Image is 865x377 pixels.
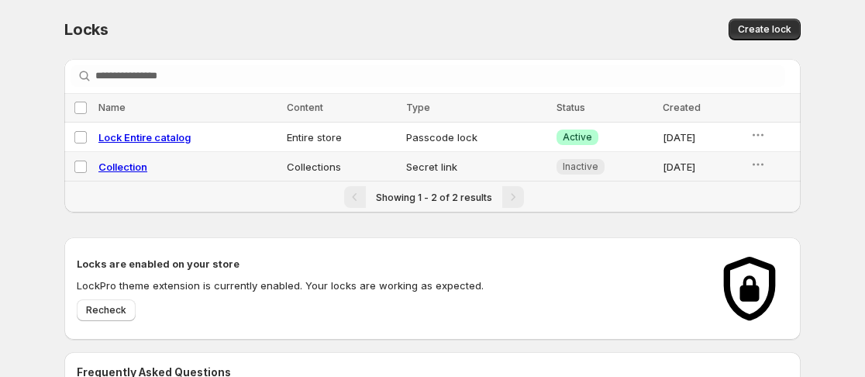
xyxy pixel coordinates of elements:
[64,181,801,213] nav: Pagination
[663,102,701,113] span: Created
[563,161,598,173] span: Inactive
[64,20,109,39] span: Locks
[401,123,551,152] td: Passcode lock
[77,278,695,293] p: LockPro theme extension is currently enabled. Your locks are working as expected.
[282,152,401,182] td: Collections
[406,102,430,113] span: Type
[86,304,126,316] span: Recheck
[287,102,323,113] span: Content
[658,152,746,182] td: [DATE]
[376,192,492,203] span: Showing 1 - 2 of 2 results
[658,123,746,152] td: [DATE]
[77,299,136,321] button: Recheck
[738,23,791,36] span: Create lock
[563,131,592,144] span: Active
[77,256,695,272] h2: Locks are enabled on your store
[401,152,551,182] td: Secret link
[98,161,147,173] a: Collection
[729,19,801,40] button: Create lock
[557,102,585,113] span: Status
[282,123,401,152] td: Entire store
[98,102,126,113] span: Name
[98,131,191,144] a: Lock Entire catalog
